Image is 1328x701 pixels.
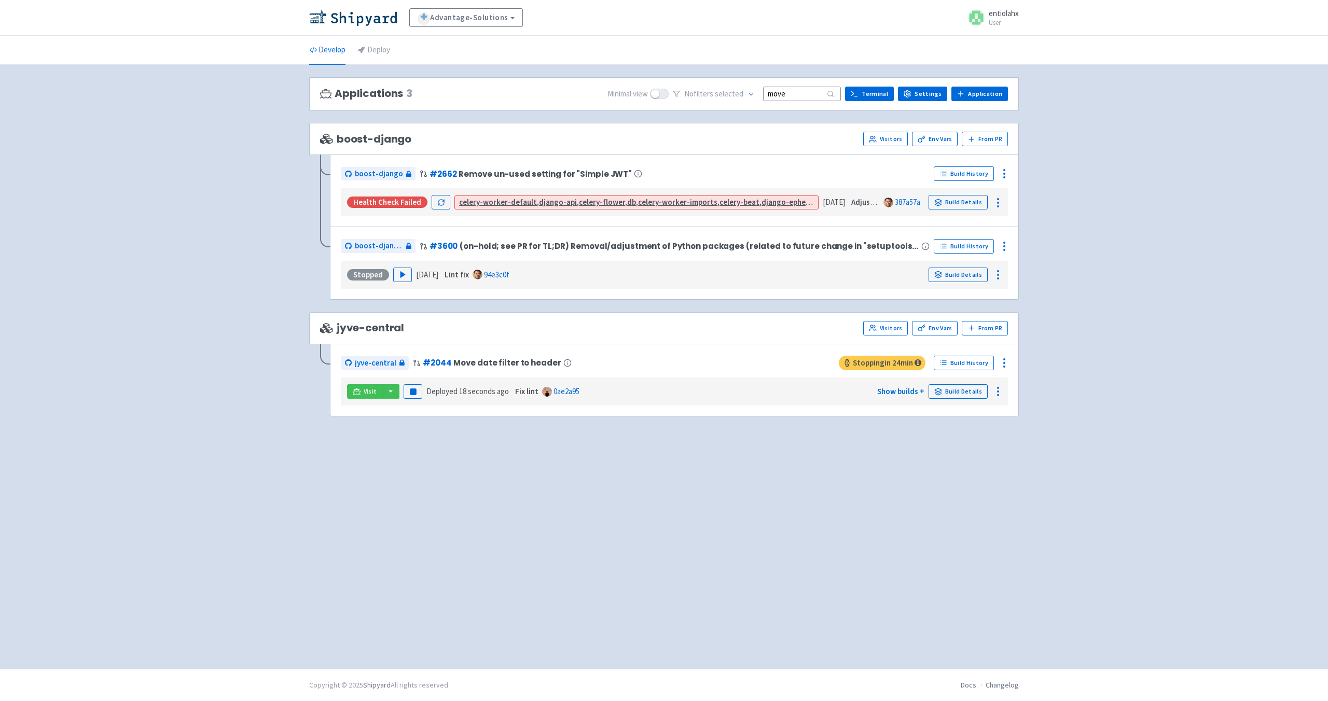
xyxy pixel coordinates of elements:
[763,87,841,101] input: Search...
[684,88,743,100] span: No filter s
[416,270,438,279] time: [DATE]
[539,197,577,207] strong: django-api
[934,166,994,181] a: Build History
[961,680,976,690] a: Docs
[962,321,1008,335] button: From PR
[320,322,404,334] span: jyve-central
[898,87,947,101] a: Settings
[934,356,994,370] a: Build History
[426,386,509,396] span: Deployed
[989,19,1019,26] small: User
[989,8,1019,18] span: entiolahx
[341,167,416,181] a: boost-django
[715,89,743,99] span: selected
[364,387,377,396] span: Visit
[460,242,919,250] span: (on-hold; see PR for TL;DR) Removal/adjustment of Python packages (related to future change in "s...
[895,197,920,207] a: 387a57a
[459,386,509,396] time: 18 seconds ago
[863,321,908,335] a: Visitors
[320,88,412,100] h3: Applications
[404,384,422,399] button: Pause
[445,270,469,279] strong: Lint fix
[355,357,396,369] span: jyve-central
[459,170,632,178] span: Remove un-used setting for "Simple JWT"
[845,87,894,101] a: Terminal
[341,356,409,370] a: jyve-central
[554,386,579,396] a: 0ae2a95
[363,680,391,690] a: Shipyard
[358,36,390,65] a: Deploy
[341,239,416,253] a: boost-django
[409,8,523,27] a: Advantage-Solutions
[720,197,759,207] strong: celery-beat
[929,268,988,282] a: Build Details
[607,88,648,100] span: Minimal view
[877,386,924,396] a: Show builds +
[823,197,845,207] time: [DATE]
[347,269,389,281] div: Stopped
[430,169,457,179] a: #2662
[638,197,717,207] strong: celery-worker-imports
[962,132,1008,146] button: From PR
[762,197,840,207] strong: django-ephemeral-init
[851,197,908,207] strong: Adjust comment
[347,384,382,399] a: Visit
[986,680,1019,690] a: Changelog
[579,197,625,207] strong: celery-flower
[459,197,537,207] strong: celery-worker-default
[320,133,411,145] span: boost-django
[453,358,561,367] span: Move date filter to header
[355,240,403,252] span: boost-django
[423,357,451,368] a: #2044
[912,321,958,335] a: Env Vars
[934,239,994,254] a: Build History
[912,132,958,146] a: Env Vars
[929,195,988,209] a: Build Details
[839,356,925,370] span: Stopping in 24 min
[347,197,427,208] div: Health check failed
[393,268,412,282] button: Play
[484,270,509,279] a: 94e3c0f
[863,132,908,146] a: Visitors
[627,197,636,207] strong: db
[929,384,988,399] a: Build Details
[309,9,397,26] img: Shipyard logo
[406,88,412,100] span: 3
[309,680,450,691] div: Copyright © 2025 All rights reserved.
[459,197,953,207] a: celery-worker-default,django-api,celery-flower,db,celery-worker-imports,celery-beat,django-epheme...
[355,168,403,180] span: boost-django
[430,241,458,251] a: #3600
[515,386,538,396] strong: Fix lint
[309,36,345,65] a: Develop
[951,87,1008,101] a: Application
[962,9,1019,26] a: entiolahx User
